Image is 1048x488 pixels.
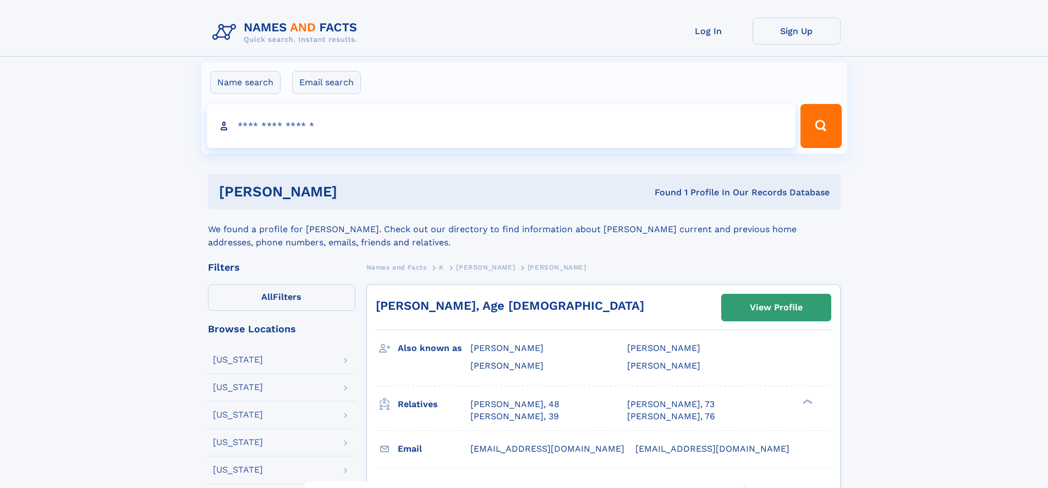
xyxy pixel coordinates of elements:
[528,264,586,271] span: [PERSON_NAME]
[207,104,796,148] input: search input
[292,71,361,94] label: Email search
[627,360,700,371] span: [PERSON_NAME]
[398,440,470,458] h3: Email
[665,18,753,45] a: Log In
[470,410,559,423] a: [PERSON_NAME], 39
[456,260,515,274] a: [PERSON_NAME]
[213,438,263,447] div: [US_STATE]
[753,18,841,45] a: Sign Up
[208,284,355,311] label: Filters
[366,260,427,274] a: Names and Facts
[376,299,644,312] a: [PERSON_NAME], Age [DEMOGRAPHIC_DATA]
[208,18,366,47] img: Logo Names and Facts
[219,185,496,199] h1: [PERSON_NAME]
[456,264,515,271] span: [PERSON_NAME]
[439,260,444,274] a: K
[210,71,281,94] label: Name search
[627,398,715,410] a: [PERSON_NAME], 73
[470,443,624,454] span: [EMAIL_ADDRESS][DOMAIN_NAME]
[398,339,470,358] h3: Also known as
[627,343,700,353] span: [PERSON_NAME]
[470,398,559,410] a: [PERSON_NAME], 48
[208,262,355,272] div: Filters
[496,187,830,199] div: Found 1 Profile In Our Records Database
[439,264,444,271] span: K
[213,465,263,474] div: [US_STATE]
[208,210,841,249] div: We found a profile for [PERSON_NAME]. Check out our directory to find information about [PERSON_N...
[213,383,263,392] div: [US_STATE]
[470,360,544,371] span: [PERSON_NAME]
[261,292,273,302] span: All
[208,324,355,334] div: Browse Locations
[722,294,831,321] a: View Profile
[627,410,715,423] a: [PERSON_NAME], 76
[800,398,813,405] div: ❯
[213,410,263,419] div: [US_STATE]
[470,343,544,353] span: [PERSON_NAME]
[398,395,470,414] h3: Relatives
[635,443,789,454] span: [EMAIL_ADDRESS][DOMAIN_NAME]
[750,295,803,320] div: View Profile
[213,355,263,364] div: [US_STATE]
[800,104,841,148] button: Search Button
